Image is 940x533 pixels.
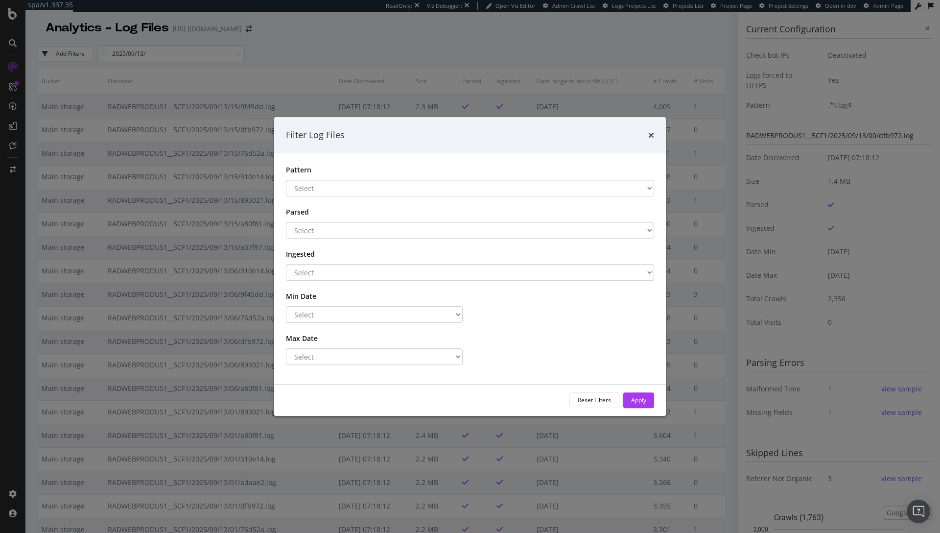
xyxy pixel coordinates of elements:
[279,165,342,175] label: Pattern
[631,396,646,404] div: Apply
[279,204,342,217] label: Parsed
[623,392,654,408] button: Apply
[648,129,654,142] div: times
[569,392,619,408] button: Reset Filters
[286,129,345,142] div: Filter Log Files
[907,500,930,523] div: Open Intercom Messenger
[578,396,611,404] div: Reset Filters
[279,330,342,343] label: Max Date
[279,246,342,259] label: Ingested
[274,117,666,416] div: modal
[279,288,342,301] label: Min Date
